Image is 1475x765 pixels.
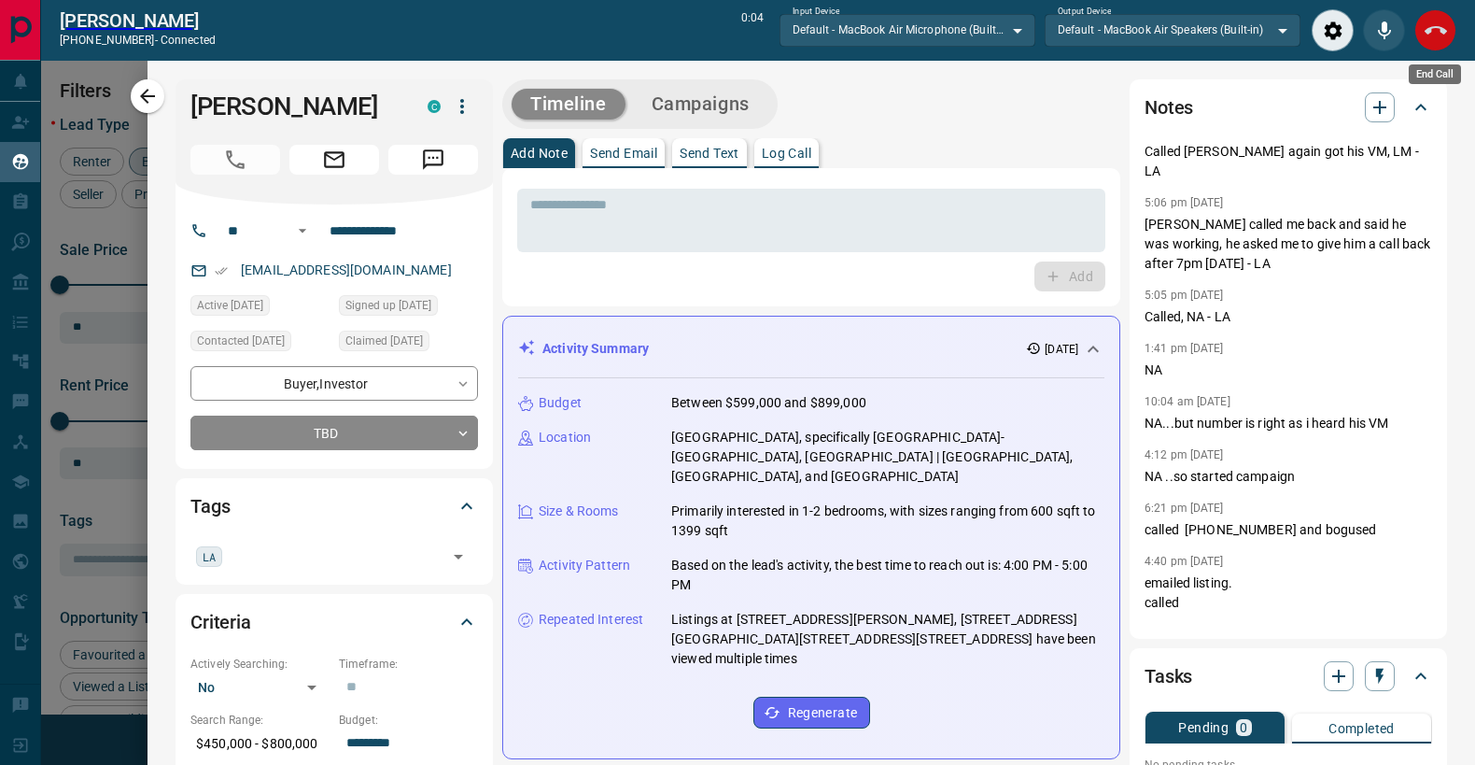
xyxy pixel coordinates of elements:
[1145,414,1432,433] p: NA...but number is right as i heard his VM
[1312,9,1354,51] div: Audio Settings
[780,14,1035,46] div: Default - MacBook Air Microphone (Built-in)
[1145,92,1193,122] h2: Notes
[190,656,330,673] p: Actively Searching:
[1145,85,1432,130] div: Notes
[339,331,478,357] div: Thu Sep 16 2021
[671,610,1104,669] p: Listings at [STREET_ADDRESS][PERSON_NAME], [STREET_ADDRESS][GEOGRAPHIC_DATA][STREET_ADDRESS][STRE...
[671,556,1104,595] p: Based on the lead's activity, the best time to reach out is: 4:00 PM - 5:00 PM
[203,547,216,566] span: LA
[190,484,478,529] div: Tags
[512,89,625,120] button: Timeline
[445,544,471,570] button: Open
[1178,721,1229,734] p: Pending
[633,89,768,120] button: Campaigns
[1145,502,1224,515] p: 6:21 pm [DATE]
[671,428,1104,487] p: [GEOGRAPHIC_DATA], specifically [GEOGRAPHIC_DATA]-[GEOGRAPHIC_DATA], [GEOGRAPHIC_DATA] | [GEOGRAP...
[539,502,619,521] p: Size & Rooms
[241,262,452,277] a: [EMAIL_ADDRESS][DOMAIN_NAME]
[1363,9,1405,51] div: Mute
[511,147,568,160] p: Add Note
[339,656,478,673] p: Timeframe:
[539,393,582,413] p: Budget
[190,92,400,121] h1: [PERSON_NAME]
[1145,142,1432,181] p: Called [PERSON_NAME] again got his VM, LM - LA
[1058,6,1111,18] label: Output Device
[539,428,591,447] p: Location
[1045,14,1300,46] div: Default - MacBook Air Speakers (Built-in)
[671,502,1104,541] p: Primarily interested in 1-2 bedrooms, with sizes ranging from 600 sqft to 1399 sqft
[1145,215,1432,274] p: [PERSON_NAME] called me back and said he was working, he asked me to give him a call back after 7...
[793,6,840,18] label: Input Device
[1145,448,1224,461] p: 4:12 pm [DATE]
[190,366,478,401] div: Buyer , Investor
[1145,361,1432,380] p: NA
[60,32,216,49] p: [PHONE_NUMBER] -
[539,556,630,575] p: Activity Pattern
[388,145,478,175] span: Message
[428,100,441,113] div: condos.ca
[1145,467,1432,487] p: NA ..so started campaign
[190,712,330,729] p: Search Range:
[1145,395,1230,408] p: 10:04 am [DATE]
[762,147,811,160] p: Log Call
[190,600,478,645] div: Criteria
[539,610,643,630] p: Repeated Interest
[345,296,431,315] span: Signed up [DATE]
[590,147,657,160] p: Send Email
[190,673,330,702] div: No
[1328,722,1395,735] p: Completed
[1145,661,1192,691] h2: Tasks
[190,491,230,521] h2: Tags
[1409,64,1461,84] div: End Call
[197,332,285,350] span: Contacted [DATE]
[1414,9,1456,51] div: End Call
[1045,341,1078,358] p: [DATE]
[190,416,478,450] div: TBD
[753,697,870,729] button: Regenerate
[339,295,478,321] div: Tue Aug 14 2018
[1145,654,1432,699] div: Tasks
[161,34,216,47] span: connected
[291,220,314,242] button: Open
[190,729,330,759] p: $450,000 - $800,000
[289,145,379,175] span: Email
[339,712,478,729] p: Budget:
[1145,342,1224,355] p: 1:41 pm [DATE]
[190,295,330,321] div: Wed Aug 13 2025
[1240,721,1247,734] p: 0
[518,332,1104,366] div: Activity Summary[DATE]
[1145,307,1432,327] p: Called, NA - LA
[1145,574,1432,613] p: emailed listing. called
[190,145,280,175] span: Call
[197,296,263,315] span: Active [DATE]
[1145,520,1432,540] p: called [PHONE_NUMBER] and bogused
[345,332,423,350] span: Claimed [DATE]
[190,607,251,637] h2: Criteria
[542,339,649,359] p: Activity Summary
[680,147,739,160] p: Send Text
[215,264,228,277] svg: Email Verified
[190,331,330,357] div: Wed Aug 13 2025
[1145,555,1224,568] p: 4:40 pm [DATE]
[1145,196,1224,209] p: 5:06 pm [DATE]
[741,9,764,51] p: 0:04
[60,9,216,32] h2: [PERSON_NAME]
[1145,289,1224,302] p: 5:05 pm [DATE]
[671,393,866,413] p: Between $599,000 and $899,000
